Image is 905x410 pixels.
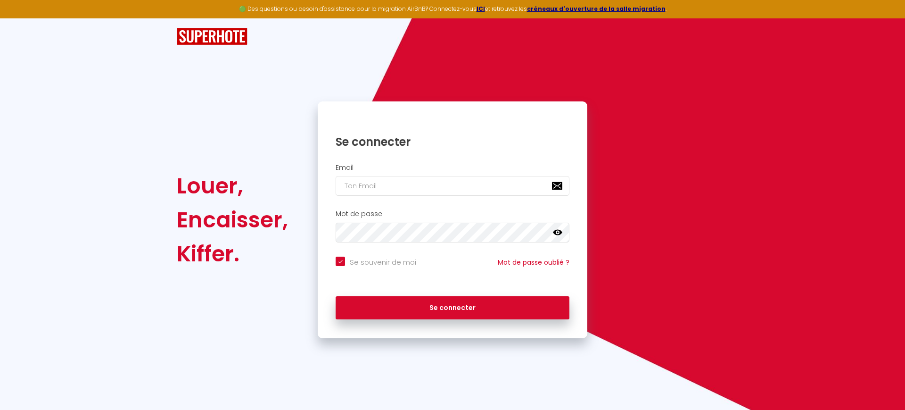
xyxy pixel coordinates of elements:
[177,28,247,45] img: SuperHote logo
[177,237,288,271] div: Kiffer.
[336,134,569,149] h1: Se connecter
[336,296,569,320] button: Se connecter
[8,4,36,32] button: Ouvrir le widget de chat LiveChat
[336,210,569,218] h2: Mot de passe
[498,258,569,267] a: Mot de passe oublié ?
[177,169,288,203] div: Louer,
[177,203,288,237] div: Encaisser,
[336,176,569,196] input: Ton Email
[477,5,485,13] a: ICI
[527,5,666,13] a: créneaux d'ouverture de la salle migration
[336,164,569,172] h2: Email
